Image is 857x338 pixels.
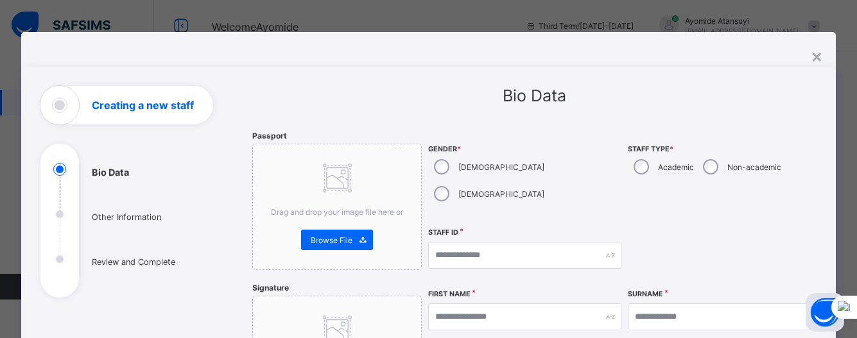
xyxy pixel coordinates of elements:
[458,162,544,172] label: [DEMOGRAPHIC_DATA]
[311,235,352,245] span: Browse File
[658,162,694,172] label: Academic
[503,86,566,105] span: Bio Data
[811,45,823,67] div: ×
[271,207,403,217] span: Drag and drop your image file here or
[92,100,194,110] h1: Creating a new staff
[252,131,287,140] span: Passport
[428,228,458,237] label: Staff ID
[628,145,821,153] span: Staff Type
[806,293,844,332] button: Open asap
[428,145,621,153] span: Gender
[628,290,663,298] label: Surname
[727,162,781,172] label: Non-academic
[252,144,421,270] div: Drag and drop your image file here orBrowse File
[458,189,544,199] label: [DEMOGRAPHIC_DATA]
[428,290,471,298] label: First Name
[252,283,289,292] span: Signature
